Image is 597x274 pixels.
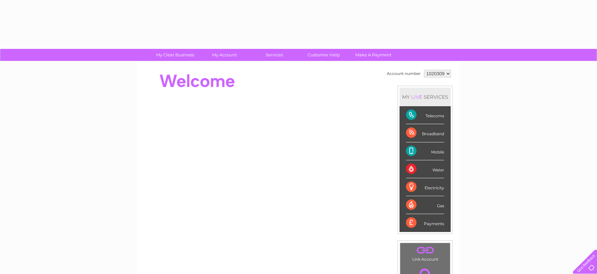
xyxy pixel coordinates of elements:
div: Gas [406,196,444,214]
a: Make A Payment [346,49,400,61]
a: Customer Help [297,49,351,61]
a: Services [247,49,301,61]
div: Telecoms [406,106,444,124]
div: LIVE [410,94,424,100]
div: Electricity [406,178,444,196]
a: . [402,245,448,256]
div: Broadband [406,124,444,142]
div: Payments [406,214,444,232]
div: MY SERVICES [400,88,451,106]
a: My Clear Business [148,49,202,61]
a: My Account [198,49,252,61]
td: Link Account [400,243,450,263]
td: Account number [385,68,422,79]
div: Water [406,160,444,178]
div: Mobile [406,142,444,160]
